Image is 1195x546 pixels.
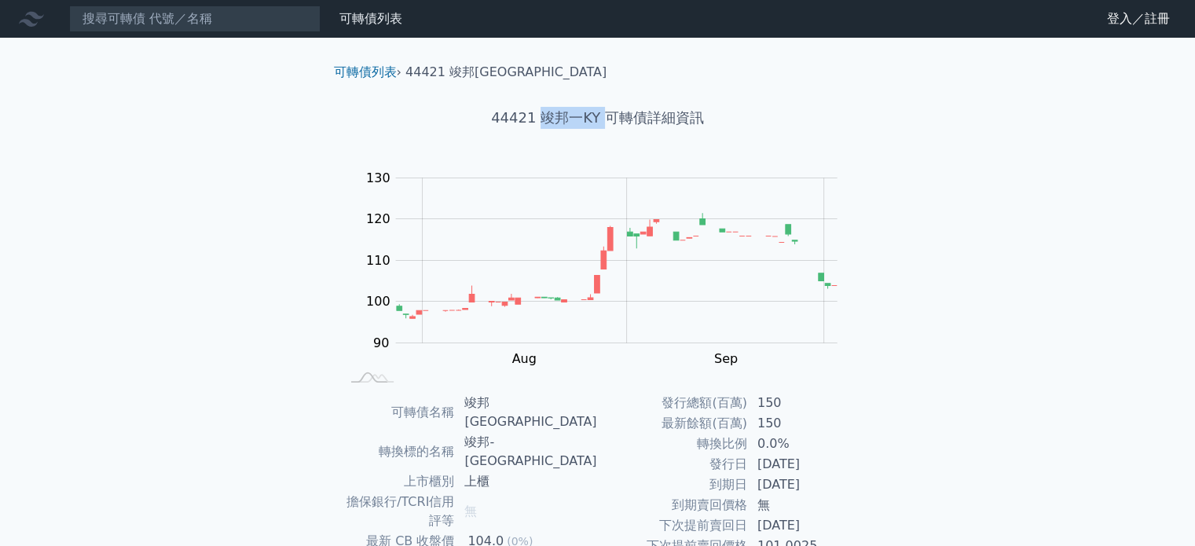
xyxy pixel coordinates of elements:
td: 轉換標的名稱 [340,432,456,471]
a: 登入／註冊 [1094,6,1182,31]
td: 150 [748,393,856,413]
td: [DATE] [748,475,856,495]
tspan: 100 [366,294,390,309]
td: 150 [748,413,856,434]
g: Chart [357,170,860,398]
td: 發行總額(百萬) [598,393,748,413]
tspan: Sep [714,351,738,366]
tspan: 90 [373,335,389,350]
li: 44421 竣邦[GEOGRAPHIC_DATA] [405,63,607,82]
td: 發行日 [598,454,748,475]
h1: 44421 竣邦一KY 可轉債詳細資訊 [321,107,874,129]
a: 可轉債列表 [334,64,397,79]
a: 可轉債列表 [339,11,402,26]
td: 0.0% [748,434,856,454]
td: [DATE] [748,454,856,475]
td: [DATE] [748,515,856,536]
td: 上市櫃別 [340,471,456,492]
tspan: 130 [366,170,390,185]
td: 到期賣回價格 [598,495,748,515]
tspan: Aug [511,351,536,366]
td: 上櫃 [455,471,597,492]
td: 無 [748,495,856,515]
td: 竣邦-[GEOGRAPHIC_DATA] [455,432,597,471]
tspan: 110 [366,253,390,268]
td: 下次提前賣回日 [598,515,748,536]
td: 轉換比例 [598,434,748,454]
input: 搜尋可轉債 代號／名稱 [69,5,321,32]
td: 到期日 [598,475,748,495]
li: › [334,63,401,82]
td: 可轉債名稱 [340,393,456,432]
span: 無 [464,504,477,519]
tspan: 120 [366,211,390,226]
td: 最新餘額(百萬) [598,413,748,434]
td: 竣邦[GEOGRAPHIC_DATA] [455,393,597,432]
td: 擔保銀行/TCRI信用評等 [340,492,456,531]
